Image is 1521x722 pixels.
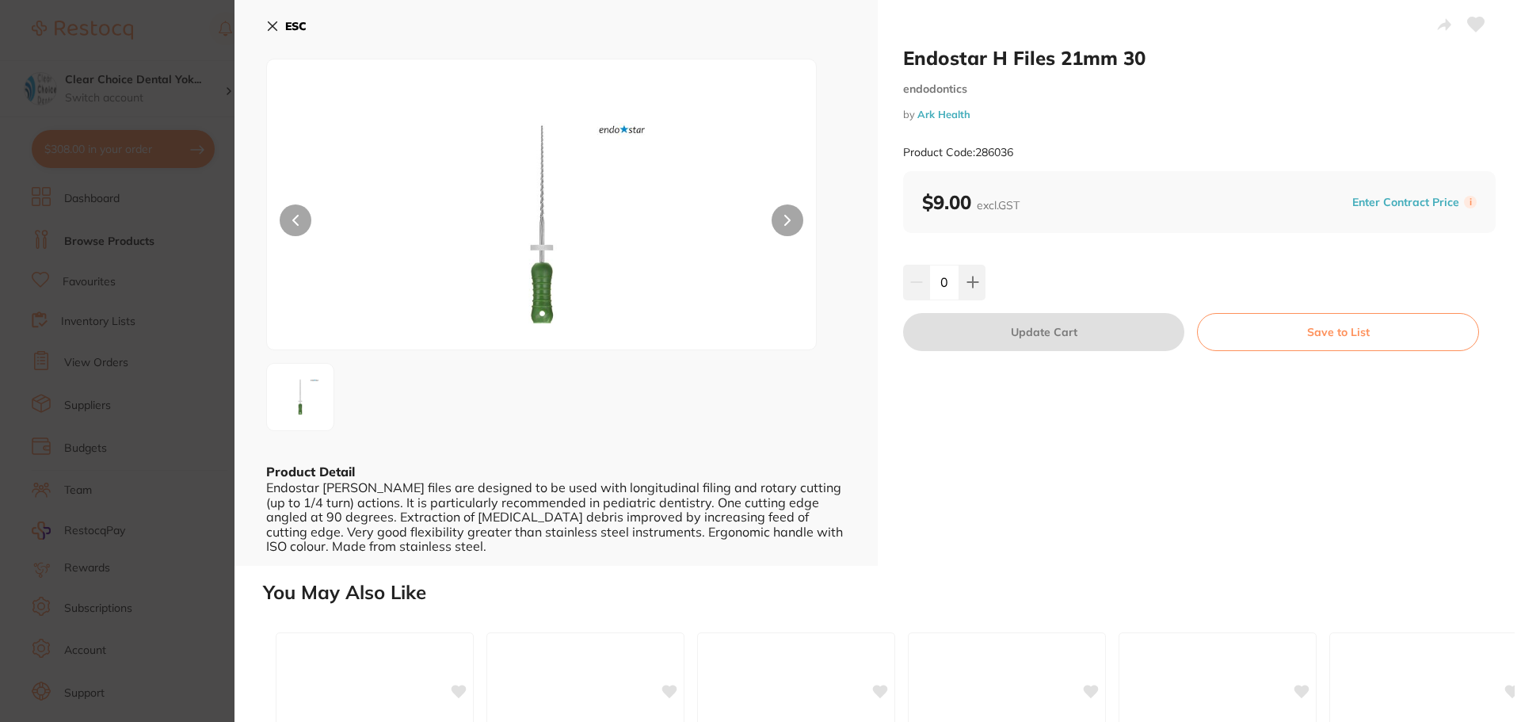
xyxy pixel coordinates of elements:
[272,369,329,426] img: ay8yODYwMzYtanBn
[903,313,1184,351] button: Update Cart
[1348,195,1464,210] button: Enter Contract Price
[266,13,307,40] button: ESC
[917,108,970,120] a: Ark Health
[977,198,1020,212] span: excl. GST
[903,109,1496,120] small: by
[922,190,1020,214] b: $9.00
[903,146,1013,159] small: Product Code: 286036
[903,82,1496,96] small: endodontics
[266,480,846,553] div: Endostar [PERSON_NAME] files are designed to be used with longitudinal filing and rotary cutting ...
[266,464,355,479] b: Product Detail
[377,99,707,350] img: ay8yODYwMzYtanBn
[1197,313,1479,351] button: Save to List
[1464,196,1477,208] label: i
[263,582,1515,604] h2: You May Also Like
[903,46,1496,70] h2: Endostar H Files 21mm 30
[285,19,307,33] b: ESC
